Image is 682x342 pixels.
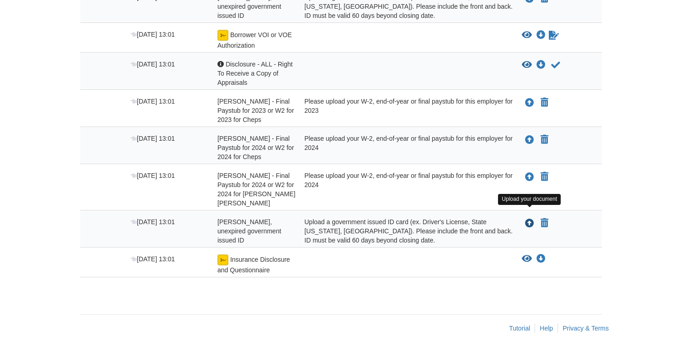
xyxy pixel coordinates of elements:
span: [PERSON_NAME], unexpired government issued ID [217,218,281,244]
span: Insurance Disclosure and Questionnaire [217,256,290,274]
div: Upload a government issued ID card (ex. Driver's License, State [US_STATE], [GEOGRAPHIC_DATA]). P... [298,217,515,245]
button: Declare Gary Alvarez-Ruiz - Valid, unexpired government issued ID not applicable [540,218,549,229]
button: View Borrower VOI or VOE Authorization [522,31,532,40]
span: Borrower VOI or VOE Authorization [217,31,292,49]
a: Download Insurance Disclosure and Questionnaire [536,255,546,263]
span: [PERSON_NAME] - Final Paystub for 2024 or W2 for 2024 for Cheps [217,135,294,160]
a: Download Borrower VOI or VOE Authorization [536,32,546,39]
div: Upload your document [498,194,561,204]
div: Please upload your W-2, end-of-year or final paystub for this employer for 2023 [298,97,515,124]
button: Upload Gary Alvarez-Ruiz - Final Paystub for 2024 or W2 for 2024 for Cheps [524,134,535,146]
span: [PERSON_NAME] - Final Paystub for 2023 or W2 for 2023 for Cheps [217,98,294,123]
span: Disclosure - ALL - Right To Receive a Copy of Appraisals [217,61,292,86]
span: [DATE] 13:01 [130,135,175,142]
span: [DATE] 13:01 [130,61,175,68]
div: Please upload your W-2, end-of-year or final paystub for this employer for 2024 [298,171,515,208]
span: [DATE] 13:01 [130,172,175,179]
span: [DATE] 13:01 [130,98,175,105]
img: Ready for you to esign [217,30,228,41]
button: Declare Gary Alvarez-Ruiz - Final Paystub for 2023 or W2 for 2023 for Cheps not applicable [540,97,549,108]
span: [PERSON_NAME] - Final Paystub for 2024 or W2 for 2024 for [PERSON_NAME] [PERSON_NAME] [217,172,295,207]
button: View Disclosure - ALL - Right To Receive a Copy of Appraisals [522,61,532,70]
button: Acknowledge receipt of document [550,60,561,71]
button: Upload Gary Alvarez-Ruiz - Final Paystub for 2023 or W2 for 2023 for Cheps [524,97,535,109]
a: Privacy & Terms [563,325,609,332]
img: esign [217,254,228,265]
a: Download Disclosure - ALL - Right To Receive a Copy of Appraisals [536,61,546,69]
a: Help [540,325,553,332]
button: Declare Gary Alvarez-Ruiz - Final Paystub for 2024 or W2 for 2024 for Cheps not applicable [540,134,549,145]
div: Please upload your W-2, end-of-year or final paystub for this employer for 2024 [298,134,515,161]
button: View Insurance Disclosure and Questionnaire [522,254,532,264]
span: [DATE] 13:01 [130,31,175,38]
span: [DATE] 13:01 [130,255,175,263]
button: Upload Gary Alvarez-Ruiz - Final Paystub for 2024 or W2 for 2024 for Sams Clum [524,171,535,183]
button: Declare Gary Alvarez-Ruiz - Final Paystub for 2024 or W2 for 2024 for Sams Clum not applicable [540,171,549,182]
a: Sign Form [548,30,560,41]
button: Upload Gary Alvarez-Ruiz - Valid, unexpired government issued ID [524,217,535,229]
span: [DATE] 13:01 [130,218,175,226]
a: Tutorial [509,325,530,332]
